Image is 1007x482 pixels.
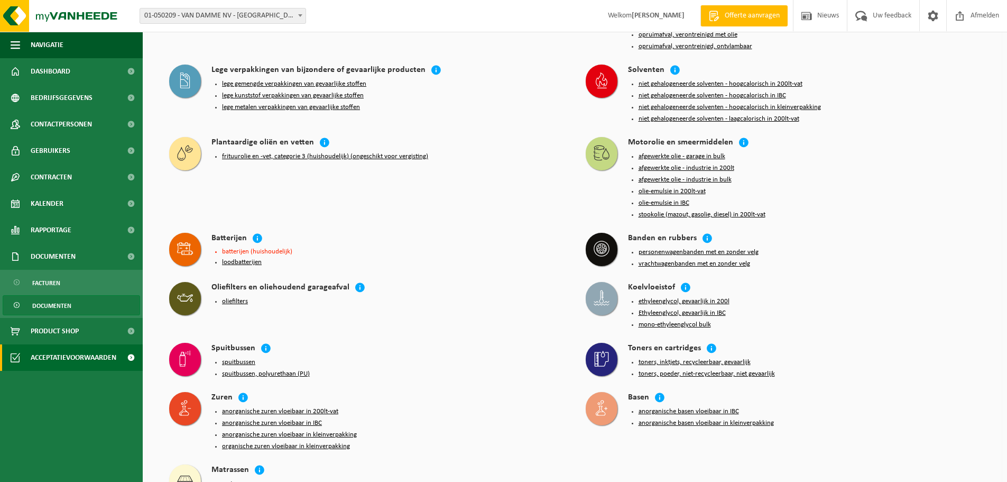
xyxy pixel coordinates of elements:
span: Gebruikers [31,138,70,164]
button: niet gehalogeneerde solventen - hoogcalorisch in IBC [639,92,786,100]
span: Offerte aanvragen [722,11,782,21]
button: niet gehalogeneerde solventen - laagcalorisch in 200lt-vat [639,115,799,123]
span: Facturen [32,273,60,293]
button: Ethyleenglycol, gevaarlijk in IBC [639,309,726,317]
button: lege kunststof verpakkingen van gevaarlijke stoffen [222,92,364,100]
button: afgewerkte olie - garage in bulk [639,152,725,161]
h4: Batterijen [211,233,247,245]
h4: Solventen [628,65,664,77]
span: Product Shop [31,318,79,344]
button: stookolie (mazout, gasolie, diesel) in 200lt-vat [639,211,765,219]
h4: Lege verpakkingen van bijzondere of gevaarlijke producten [211,65,426,77]
h4: Toners en cartridges [628,343,701,355]
li: batterijen (huishoudelijk) [222,248,565,255]
h4: Spuitbussen [211,343,255,355]
h4: Basen [628,392,649,404]
button: afgewerkte olie - industrie in 200lt [639,164,734,172]
button: vrachtwagenbanden met en zonder velg [639,260,750,268]
button: opruimafval, verontreinigd met olie [639,31,737,39]
span: Rapportage [31,217,71,243]
span: Navigatie [31,32,63,58]
button: organische zuren vloeibaar in kleinverpakking [222,442,350,451]
button: opruimafval, verontreinigd, ontvlambaar [639,42,752,51]
a: Documenten [3,295,140,315]
span: Dashboard [31,58,70,85]
button: spuitbussen, polyurethaan (PU) [222,370,310,378]
button: loodbatterijen [222,258,262,267]
span: Documenten [31,243,76,270]
button: afgewerkte olie - industrie in bulk [639,176,732,184]
h4: Motorolie en smeermiddelen [628,137,733,149]
button: niet gehalogeneerde solventen - hoogcalorisch in 200lt-vat [639,80,802,88]
span: Acceptatievoorwaarden [31,344,116,371]
span: Contactpersonen [31,111,92,138]
button: olie-emulsie in IBC [639,199,689,207]
h4: Zuren [211,392,233,404]
button: anorganische basen vloeibaar in IBC [639,407,739,416]
h4: Matrassen [211,465,249,477]
span: Contracten [31,164,72,190]
button: anorganische zuren vloeibaar in IBC [222,419,322,428]
button: anorganische basen vloeibaar in kleinverpakking [639,419,774,428]
span: 01-050209 - VAN DAMME NV - WAREGEM [140,8,306,24]
button: mono-ethyleenglycol bulk [639,321,711,329]
button: frituurolie en -vet, categorie 3 (huishoudelijk) (ongeschikt voor vergisting) [222,152,428,161]
span: 01-050209 - VAN DAMME NV - WAREGEM [140,8,306,23]
button: spuitbussen [222,358,255,367]
button: ethyleenglycol, gevaarlijk in 200l [639,297,729,306]
h4: Plantaardige oliën en vetten [211,137,314,149]
button: anorganische zuren vloeibaar in 200lt-vat [222,407,338,416]
a: Facturen [3,272,140,293]
h4: Koelvloeistof [628,282,675,294]
strong: [PERSON_NAME] [632,12,685,20]
button: toners, poeder, niet-recycleerbaar, niet gevaarlijk [639,370,775,378]
button: toners, inktjets, recycleerbaar, gevaarlijk [639,358,751,367]
a: Offerte aanvragen [700,5,788,26]
button: lege gemengde verpakkingen van gevaarlijke stoffen [222,80,366,88]
button: oliefilters [222,297,248,306]
span: Bedrijfsgegevens [31,85,93,111]
button: lege metalen verpakkingen van gevaarlijke stoffen [222,103,360,112]
span: Documenten [32,296,71,316]
button: anorganische zuren vloeibaar in kleinverpakking [222,431,357,439]
span: Kalender [31,190,63,217]
h4: Banden en rubbers [628,233,697,245]
button: niet gehalogeneerde solventen - hoogcalorisch in kleinverpakking [639,103,821,112]
h4: Oliefilters en oliehoudend garageafval [211,282,349,294]
button: olie-emulsie in 200lt-vat [639,187,706,196]
button: personenwagenbanden met en zonder velg [639,248,759,257]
